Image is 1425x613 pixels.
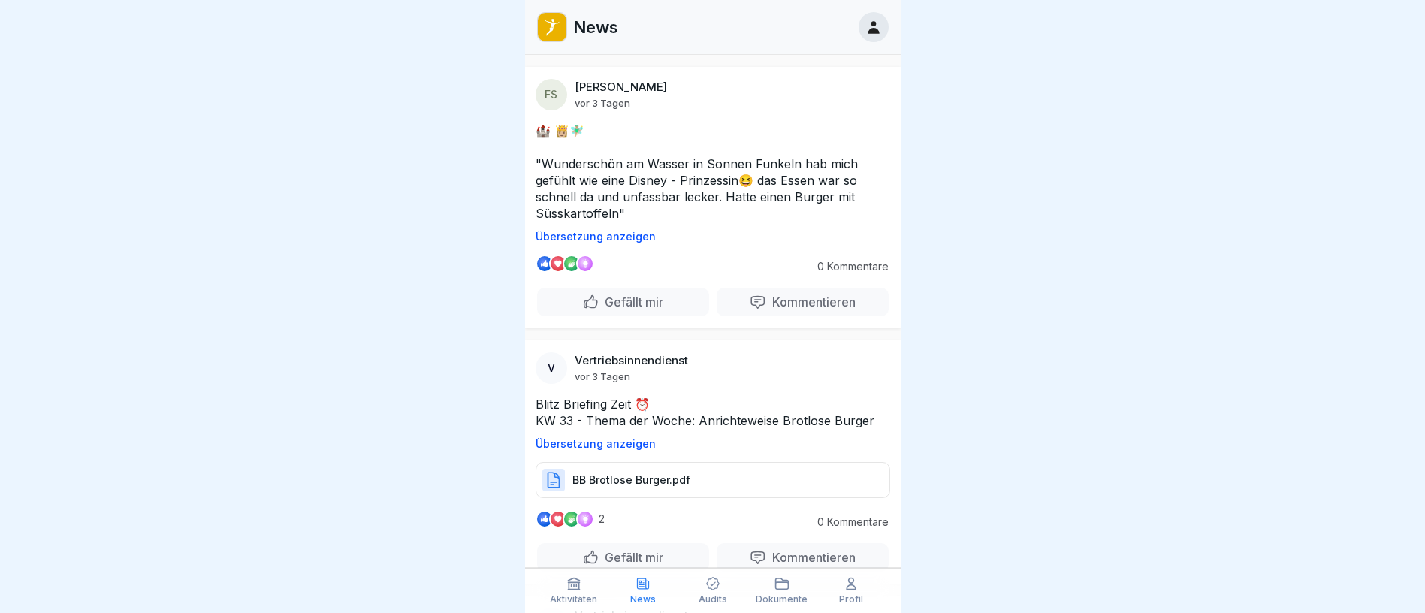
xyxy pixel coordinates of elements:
[575,97,630,109] p: vor 3 Tagen
[573,17,618,37] p: News
[550,594,597,605] p: Aktivitäten
[599,550,663,565] p: Gefällt mir
[536,122,890,222] p: 🏰 👸🏼🧚🏼‍♂️ "Wunderschön am Wasser in Sonnen Funkeln hab mich gefühlt wie eine Disney - Prinzessin😆...
[536,79,567,110] div: FS
[766,550,856,565] p: Kommentieren
[575,80,667,94] p: [PERSON_NAME]
[699,594,727,605] p: Audits
[536,231,890,243] p: Übersetzung anzeigen
[575,354,688,367] p: Vertriebsinnendienst
[538,13,566,41] img: oo2rwhh5g6mqyfqxhtbddxvd.png
[806,516,889,528] p: 0 Kommentare
[599,513,605,525] p: 2
[536,438,890,450] p: Übersetzung anzeigen
[599,294,663,310] p: Gefällt mir
[630,594,656,605] p: News
[575,370,630,382] p: vor 3 Tagen
[839,594,863,605] p: Profil
[536,396,890,429] p: Blitz Briefing Zeit ⏰ KW 33 - Thema der Woche: Anrichteweise Brotlose Burger
[536,479,890,494] a: BB Brotlose Burger.pdf
[536,352,567,384] div: V
[572,473,690,488] p: BB Brotlose Burger.pdf
[806,261,889,273] p: 0 Kommentare
[766,294,856,310] p: Kommentieren
[756,594,808,605] p: Dokumente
